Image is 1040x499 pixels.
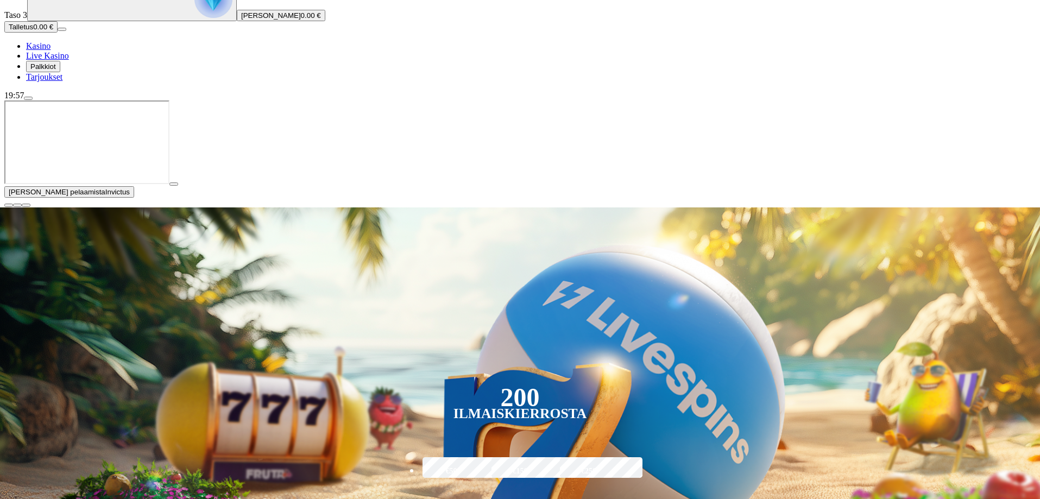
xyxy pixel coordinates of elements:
div: 200 [500,391,539,404]
button: close icon [4,204,13,207]
button: chevron-down icon [13,204,22,207]
span: Tarjoukset [26,72,62,81]
button: fullscreen icon [22,204,30,207]
button: Talletusplus icon0.00 € [4,21,58,33]
iframe: Invictus [4,100,169,184]
button: menu [24,97,33,100]
button: play icon [169,182,178,186]
button: reward iconPalkkiot [26,61,60,72]
span: Kasino [26,41,51,50]
span: Invictus [105,188,130,196]
span: Palkkiot [30,62,56,71]
span: Taso 3 [4,10,27,20]
span: 0.00 € [301,11,321,20]
label: €150 [489,456,552,487]
span: Talletus [9,23,33,31]
button: [PERSON_NAME] pelaamistaInvictus [4,186,134,198]
span: Live Kasino [26,51,69,60]
a: diamond iconKasino [26,41,51,50]
span: 0.00 € [33,23,53,31]
span: [PERSON_NAME] [241,11,301,20]
a: poker-chip iconLive Kasino [26,51,69,60]
a: gift-inverted iconTarjoukset [26,72,62,81]
div: Ilmaiskierrosta [453,407,587,420]
label: €250 [557,456,620,487]
span: 19:57 [4,91,24,100]
span: [PERSON_NAME] pelaamista [9,188,105,196]
button: [PERSON_NAME]0.00 € [237,10,325,21]
label: €50 [420,456,483,487]
button: menu [58,28,66,31]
